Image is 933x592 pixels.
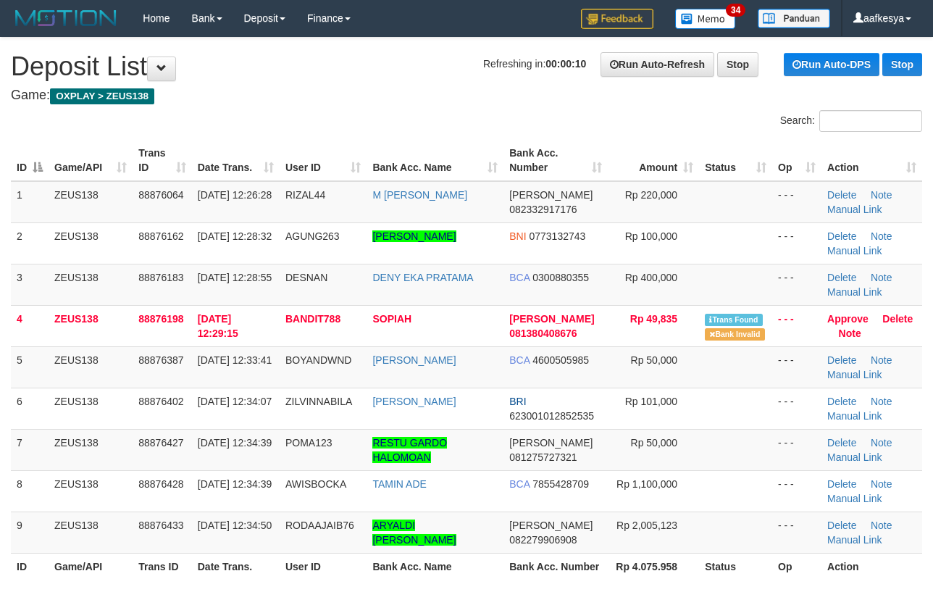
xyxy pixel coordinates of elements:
a: [PERSON_NAME] [372,230,456,242]
td: - - - [772,512,821,553]
span: Copy 0300880355 to clipboard [532,272,589,283]
a: M [PERSON_NAME] [372,189,467,201]
h4: Game: [11,88,922,103]
img: MOTION_logo.png [11,7,121,29]
span: POMA123 [285,437,332,449]
a: Delete [827,520,856,531]
td: 7 [11,429,49,470]
span: Rp 2,005,123 [616,520,677,531]
a: SOPIAH [372,313,411,325]
th: Date Trans. [192,553,280,580]
td: ZEUS138 [49,512,133,553]
span: [DATE] 12:34:07 [198,396,272,407]
a: Note [871,354,892,366]
span: Copy 0773132743 to clipboard [529,230,585,242]
h1: Deposit List [11,52,922,81]
span: [DATE] 12:28:32 [198,230,272,242]
span: BANDIT788 [285,313,340,325]
a: RESTU GARDO HALOMOAN [372,437,447,463]
span: Rp 220,000 [625,189,677,201]
a: Delete [882,313,913,325]
th: User ID [280,553,367,580]
th: Bank Acc. Name [367,553,503,580]
a: Manual Link [827,410,882,422]
span: 88876198 [138,313,183,325]
span: 88876162 [138,230,183,242]
a: Manual Link [827,451,882,463]
span: Rp 1,100,000 [616,478,677,490]
span: Refreshing in: [483,58,586,70]
span: 88876183 [138,272,183,283]
th: Status: activate to sort column ascending [699,140,772,181]
span: Rp 50,000 [631,437,678,449]
td: 2 [11,222,49,264]
th: Op [772,553,821,580]
img: panduan.png [758,9,830,28]
a: Delete [827,230,856,242]
td: - - - [772,181,821,223]
a: Manual Link [827,534,882,546]
a: Run Auto-DPS [784,53,879,76]
a: [PERSON_NAME] [372,354,456,366]
span: [DATE] 12:28:55 [198,272,272,283]
a: Delete [827,272,856,283]
td: ZEUS138 [49,470,133,512]
span: Copy 081275727321 to clipboard [509,451,577,463]
span: Copy 7855428709 to clipboard [532,478,589,490]
span: AWISBOCKA [285,478,346,490]
th: Action: activate to sort column ascending [821,140,922,181]
td: ZEUS138 [49,181,133,223]
td: - - - [772,222,821,264]
a: Manual Link [827,245,882,257]
a: Note [871,230,892,242]
td: - - - [772,346,821,388]
th: Bank Acc. Number [503,553,608,580]
span: Rp 101,000 [625,396,677,407]
span: Rp 50,000 [631,354,678,366]
th: Rp 4.075.958 [608,553,699,580]
strong: 00:00:10 [545,58,586,70]
img: Feedback.jpg [581,9,653,29]
span: [DATE] 12:29:15 [198,313,238,339]
span: Copy 082332917176 to clipboard [509,204,577,215]
label: Search: [780,110,922,132]
a: Note [871,520,892,531]
span: DESNAN [285,272,327,283]
a: Manual Link [827,493,882,504]
td: ZEUS138 [49,388,133,429]
a: Note [871,396,892,407]
span: BCA [509,272,530,283]
span: [PERSON_NAME] [509,520,593,531]
td: ZEUS138 [49,264,133,305]
a: ARYALDI [PERSON_NAME] [372,520,456,546]
span: AGUNG263 [285,230,340,242]
a: Note [839,328,861,339]
td: ZEUS138 [49,429,133,470]
a: Manual Link [827,286,882,298]
a: Delete [827,189,856,201]
a: Run Auto-Refresh [601,52,714,77]
input: Search: [819,110,922,132]
a: Delete [827,478,856,490]
a: Note [871,189,892,201]
a: Manual Link [827,204,882,215]
th: Amount: activate to sort column ascending [608,140,699,181]
span: Copy 4600505985 to clipboard [532,354,589,366]
td: 1 [11,181,49,223]
a: [PERSON_NAME] [372,396,456,407]
td: - - - [772,305,821,346]
span: Copy 081380408676 to clipboard [509,328,577,339]
a: Note [871,272,892,283]
td: 6 [11,388,49,429]
th: Date Trans.: activate to sort column ascending [192,140,280,181]
th: Op: activate to sort column ascending [772,140,821,181]
span: [PERSON_NAME] [509,437,593,449]
td: - - - [772,388,821,429]
td: ZEUS138 [49,222,133,264]
th: User ID: activate to sort column ascending [280,140,367,181]
span: 88876064 [138,189,183,201]
a: Note [871,437,892,449]
td: 9 [11,512,49,553]
span: Bank is not match [705,328,764,341]
span: 34 [726,4,745,17]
